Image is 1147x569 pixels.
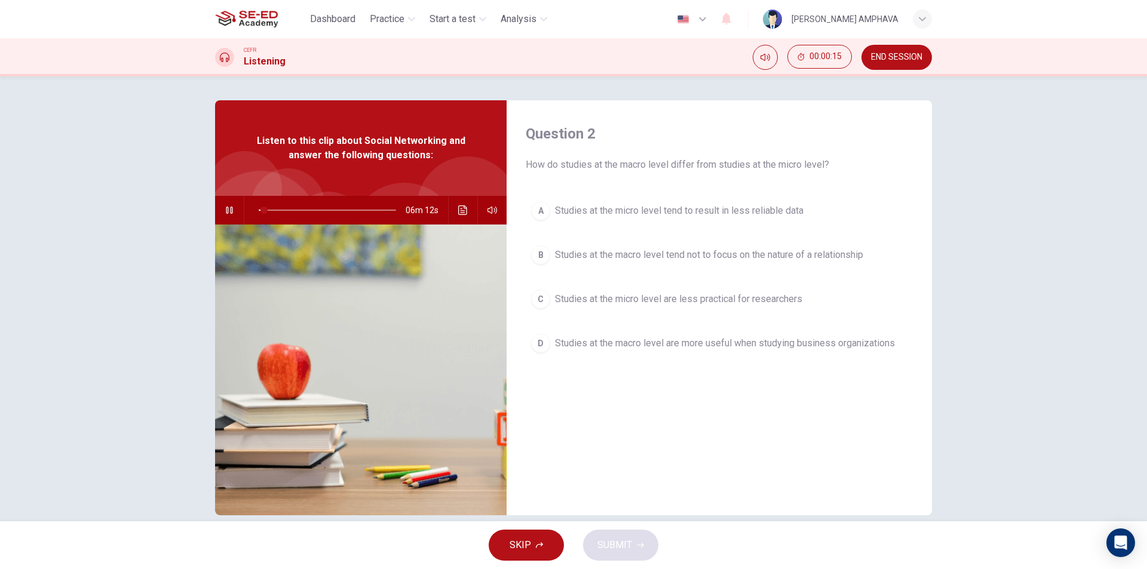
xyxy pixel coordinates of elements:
button: Click to see the audio transcription [453,196,473,224]
span: CEFR [244,46,256,54]
span: Analysis [501,12,536,26]
span: 06m 12s [406,196,448,224]
img: SE-ED Academy logo [215,7,278,31]
button: SKIP [489,530,564,561]
span: Studies at the micro level are less practical for researchers [555,292,802,306]
div: A [531,201,550,220]
span: How do studies at the macro level differ from studies at the micro level? [526,158,913,172]
span: SKIP [510,537,531,553]
div: C [531,290,550,309]
div: B [531,245,550,264]
div: D [531,334,550,353]
span: Listen to this clip about Social Networking and answer the following questions: [254,134,468,162]
span: Studies at the macro level are more useful when studying business organizations [555,336,895,350]
div: Open Intercom Messenger [1106,528,1135,557]
button: 00:00:15 [787,45,852,69]
span: Dashboard [310,12,355,26]
span: Start a test [430,12,476,26]
button: END SESSION [861,45,932,70]
span: 00:00:15 [809,52,842,61]
h4: Question 2 [526,124,913,143]
button: BStudies at the macro level tend not to focus on the nature of a relationship [526,240,913,270]
button: Practice [365,8,420,30]
button: Analysis [496,8,552,30]
img: Profile picture [763,10,782,29]
img: Listen to this clip about Social Networking and answer the following questions: [215,224,507,515]
span: END SESSION [871,53,922,62]
span: Practice [370,12,404,26]
span: Studies at the micro level tend to result in less reliable data [555,204,803,218]
div: Hide [787,45,852,70]
h1: Listening [244,54,286,69]
a: SE-ED Academy logo [215,7,305,31]
span: Studies at the macro level tend not to focus on the nature of a relationship [555,248,863,262]
button: CStudies at the micro level are less practical for researchers [526,284,913,314]
div: Mute [753,45,778,70]
button: AStudies at the micro level tend to result in less reliable data [526,196,913,226]
button: DStudies at the macro level are more useful when studying business organizations [526,328,913,358]
div: [PERSON_NAME] AMPHAVA [792,12,898,26]
button: Start a test [425,8,491,30]
img: en [676,15,691,24]
button: Dashboard [305,8,360,30]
